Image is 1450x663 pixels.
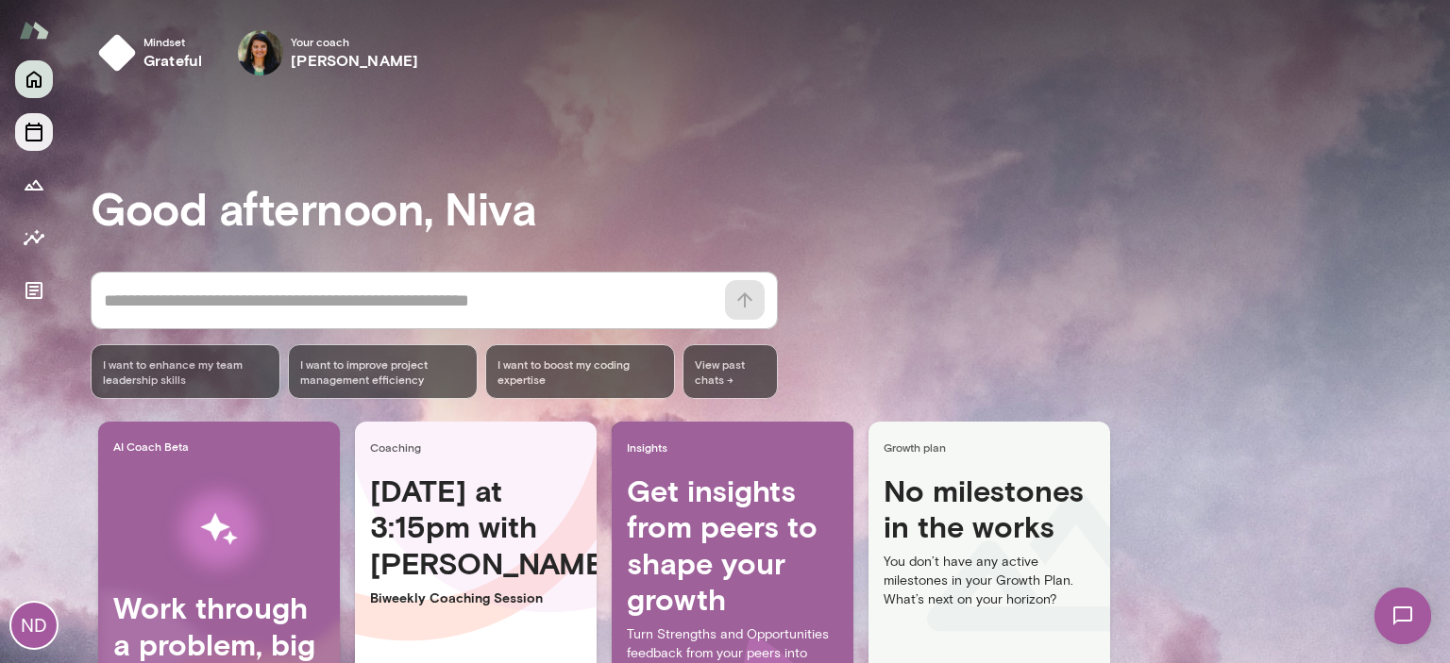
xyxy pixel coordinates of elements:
[291,49,418,72] h6: [PERSON_NAME]
[884,472,1095,553] h4: No milestones in the works
[627,472,838,618] h4: Get insights from peers to shape your growth
[238,30,283,75] img: Nina Patel
[135,470,303,589] img: AI Workflows
[103,356,268,387] span: I want to enhance my team leadership skills
[91,181,1450,234] h3: Good afternoon, Niva
[143,49,202,72] h6: grateful
[15,166,53,204] button: Growth Plan
[15,272,53,309] button: Documents
[497,356,663,387] span: I want to boost my coding expertise
[15,113,53,151] button: Sessions
[370,439,589,455] span: Coaching
[98,34,136,72] img: mindset
[683,344,778,399] span: View past chats ->
[11,603,57,648] div: ND
[19,12,49,48] img: Mento
[288,344,478,399] div: I want to improve project management efficiency
[300,356,465,387] span: I want to improve project management efficiency
[91,23,217,83] button: Mindsetgrateful
[485,344,675,399] div: I want to boost my coding expertise
[884,439,1103,455] span: Growth plan
[370,472,582,581] h4: [DATE] at 3:15pm with [PERSON_NAME]
[15,60,53,98] button: Home
[370,588,582,607] p: Biweekly Coaching Session
[91,344,280,399] div: I want to enhance my team leadership skills
[225,23,431,83] div: Nina PatelYour coach[PERSON_NAME]
[143,34,202,49] span: Mindset
[15,219,53,257] button: Insights
[113,439,332,454] span: AI Coach Beta
[884,553,1095,609] p: You don’t have any active milestones in your Growth Plan. What’s next on your horizon?
[291,34,418,49] span: Your coach
[627,439,846,455] span: Insights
